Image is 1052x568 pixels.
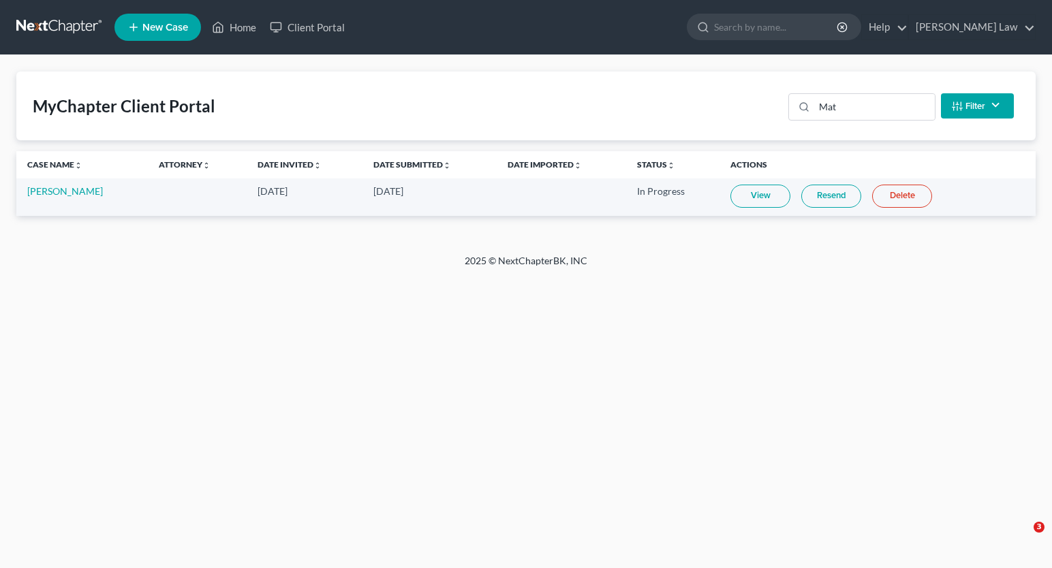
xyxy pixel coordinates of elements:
a: Date Importedunfold_more [508,159,582,170]
i: unfold_more [574,161,582,170]
i: unfold_more [202,161,211,170]
button: Filter [941,93,1014,119]
a: Client Portal [263,15,352,40]
a: Attorneyunfold_more [159,159,211,170]
i: unfold_more [443,161,451,170]
th: Actions [720,151,1036,178]
a: Resend [801,185,861,208]
input: Search by name... [714,14,839,40]
a: Home [205,15,263,40]
i: unfold_more [74,161,82,170]
iframe: Intercom live chat [1006,522,1038,554]
div: MyChapter Client Portal [33,95,215,117]
a: Delete [872,185,932,208]
a: View [730,185,790,208]
a: Date Invitedunfold_more [258,159,322,170]
a: Statusunfold_more [637,159,675,170]
div: 2025 © NextChapterBK, INC [138,254,914,279]
td: In Progress [626,178,720,216]
i: unfold_more [313,161,322,170]
input: Search... [814,94,935,120]
a: [PERSON_NAME] Law [909,15,1035,40]
span: [DATE] [373,185,403,197]
a: Help [862,15,908,40]
span: New Case [142,22,188,33]
a: Case Nameunfold_more [27,159,82,170]
span: 3 [1034,522,1045,533]
span: [DATE] [258,185,288,197]
a: Date Submittedunfold_more [373,159,451,170]
a: [PERSON_NAME] [27,185,103,197]
i: unfold_more [667,161,675,170]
